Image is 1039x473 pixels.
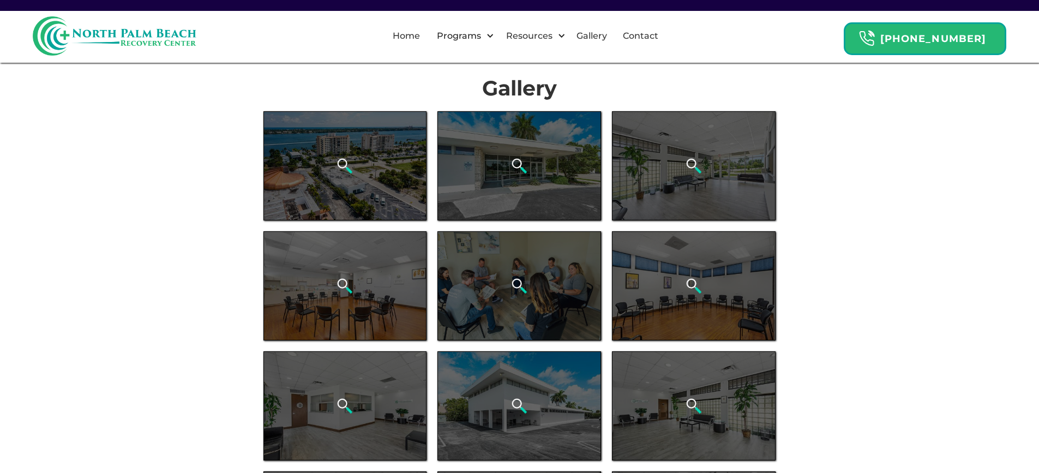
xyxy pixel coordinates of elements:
[612,231,776,340] a: open lightbox
[263,231,427,340] a: open lightbox
[437,111,601,220] a: open lightbox
[858,30,875,47] img: Header Calendar Icons
[570,19,614,53] a: Gallery
[616,19,665,53] a: Contact
[428,19,497,53] div: Programs
[263,76,776,100] h1: Gallery
[434,29,484,43] div: Programs
[497,19,568,53] div: Resources
[437,351,601,460] a: open lightbox
[612,351,776,460] a: open lightbox
[386,19,427,53] a: Home
[612,111,776,220] a: open lightbox
[880,33,986,45] strong: [PHONE_NUMBER]
[503,29,555,43] div: Resources
[263,111,427,220] a: open lightbox
[263,351,427,460] a: open lightbox
[437,231,601,340] a: open lightbox
[844,17,1006,55] a: Header Calendar Icons[PHONE_NUMBER]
